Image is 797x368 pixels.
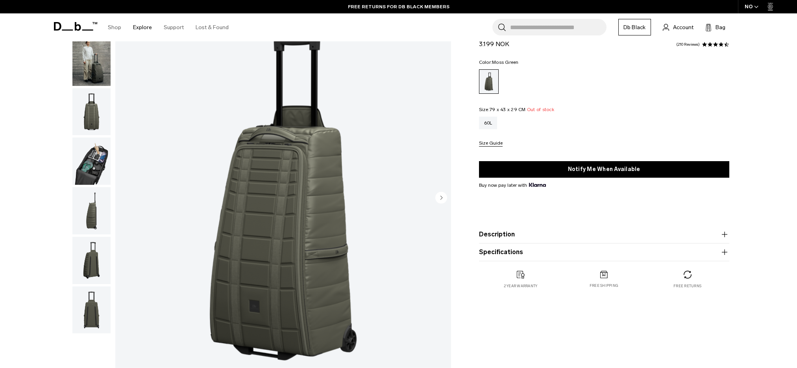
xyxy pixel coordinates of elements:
[490,107,526,112] span: 79 x 43 x 29 CM
[705,22,725,32] button: Bag
[435,191,447,205] button: Next slide
[72,236,111,284] button: Hugger 1st Generation Roller Bag Check-in 60L Moss Green
[673,23,693,32] span: Account
[72,88,111,136] button: Hugger 1st Generation Roller Bag Check-in 60L Moss Green
[72,187,111,234] img: Hugger 1st Generation Roller Bag Check-in 60L Moss Green
[618,19,651,35] a: Db Black
[529,183,546,187] img: {"height" => 20, "alt" => "Klarna"}
[504,283,538,289] p: 2 year warranty
[479,107,554,112] legend: Size:
[479,161,729,178] button: Notify Me When Available
[72,237,111,284] img: Hugger 1st Generation Roller Bag Check-in 60L Moss Green
[479,60,519,65] legend: Color:
[348,3,449,10] a: FREE RETURNS FOR DB BLACK MEMBERS
[479,69,499,94] a: Moss Green
[479,40,509,48] span: 3.199 NOK
[479,230,729,239] button: Description
[479,182,546,189] span: Buy now pay later with
[479,117,497,129] a: 60L
[479,141,503,147] button: Size Guide
[72,187,111,235] button: Hugger 1st Generation Roller Bag Check-in 60L Moss Green
[164,13,184,41] a: Support
[72,88,111,136] img: Hugger 1st Generation Roller Bag Check-in 60L Moss Green
[133,13,152,41] a: Explore
[676,43,700,46] a: 210 reviews
[663,22,693,32] a: Account
[716,23,725,32] span: Bag
[72,286,111,334] button: Hugger 1st Generation Roller Bag Check-in 60L Moss Green
[673,283,701,289] p: Free returns
[102,13,235,41] nav: Main Navigation
[72,286,111,334] img: Hugger 1st Generation Roller Bag Check-in 60L Moss Green
[492,59,519,65] span: Moss Green
[72,39,111,86] img: Hugger 1st Generation Roller Bag Check-in 60L Moss Green
[108,13,121,41] a: Shop
[196,13,229,41] a: Lost & Found
[72,38,111,86] button: Hugger 1st Generation Roller Bag Check-in 60L Moss Green
[479,247,729,257] button: Specifications
[72,138,111,185] img: Hugger 1st Generation Roller Bag Check-in 60L Moss Green
[527,107,554,112] span: Out of stock
[590,283,618,288] p: Free shipping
